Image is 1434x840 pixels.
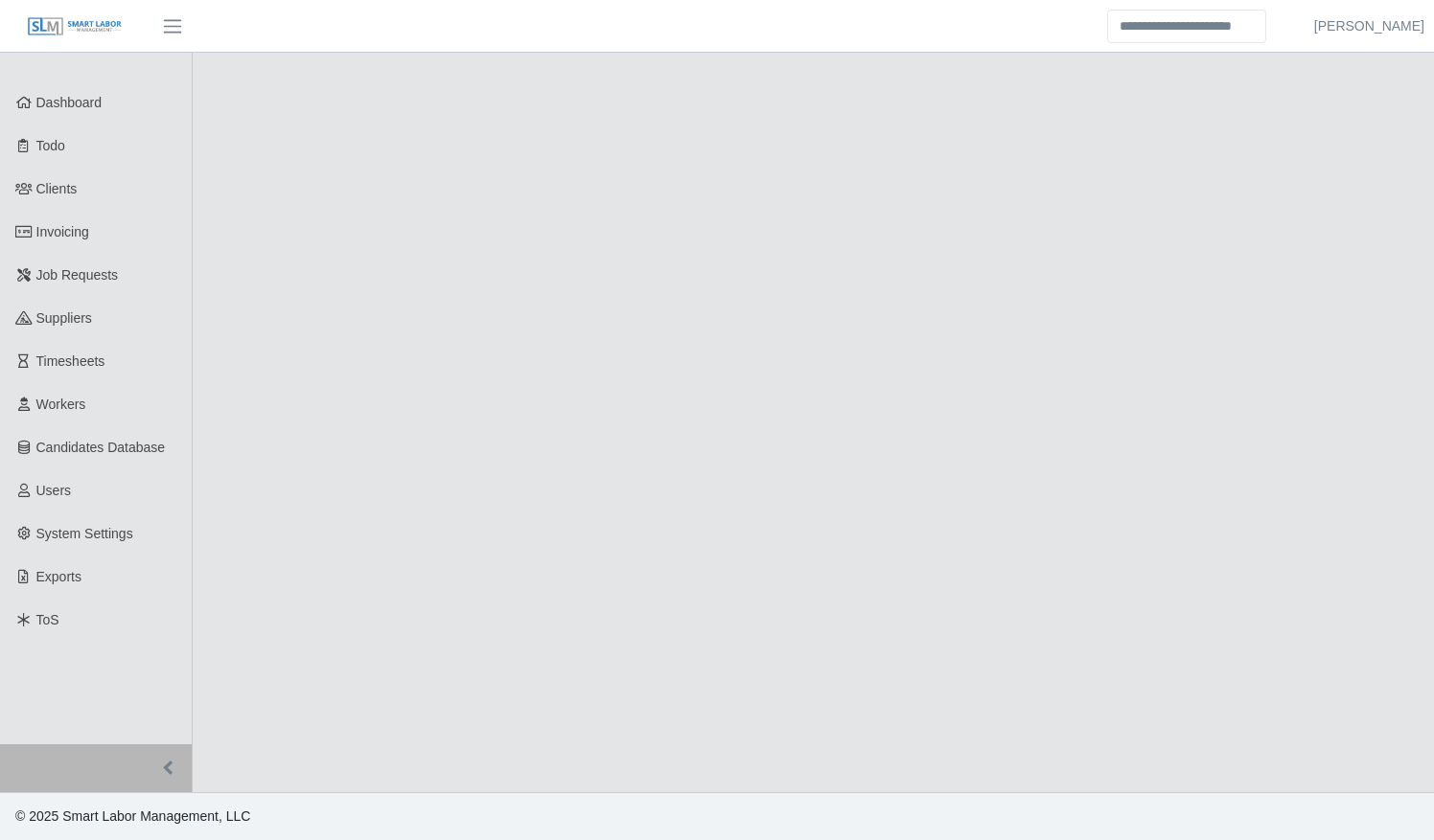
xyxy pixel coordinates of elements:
[36,612,59,627] span: ToS
[36,138,65,153] span: Todo
[36,267,119,283] span: Job Requests
[1107,10,1266,43] input: Search
[36,181,78,196] span: Clients
[15,808,250,824] span: © 2025 Smart Labor Management, LLC
[36,397,86,412] span: Workers
[36,353,105,369] span: Timesheets
[36,569,81,584] span: Exports
[36,95,103,110] span: Dashboard
[1314,16,1424,36] a: [PERSON_NAME]
[36,224,89,239] span: Invoicing
[36,310,92,326] span: Suppliers
[36,526,133,541] span: System Settings
[36,483,72,498] span: Users
[36,440,166,455] span: Candidates Database
[27,16,123,37] img: SLM Logo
